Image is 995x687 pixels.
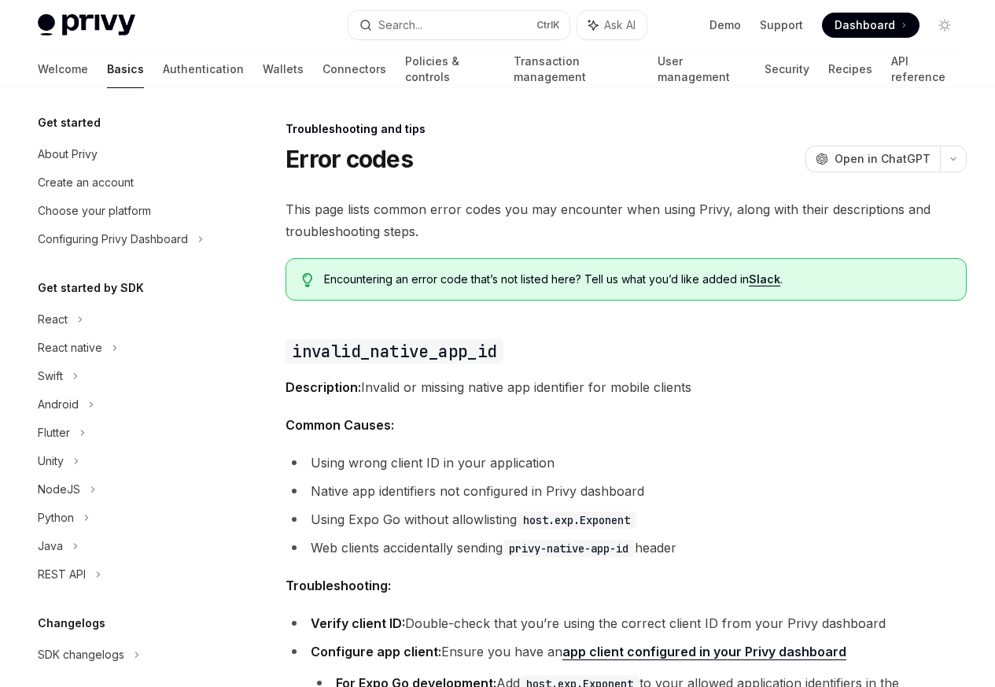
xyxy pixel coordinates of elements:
[38,367,63,386] div: Swift
[286,145,413,173] h1: Error codes
[38,145,98,164] div: About Privy
[503,540,635,557] code: privy-native-app-id
[286,537,967,559] li: Web clients accidentally sending header
[322,50,386,88] a: Connectors
[38,338,102,357] div: React native
[286,417,394,433] strong: Common Causes:
[38,50,88,88] a: Welcome
[38,395,79,414] div: Android
[38,113,101,132] h5: Get started
[38,230,188,249] div: Configuring Privy Dashboard
[348,11,569,39] button: Search...CtrlK
[286,480,967,502] li: Native app identifiers not configured in Privy dashboard
[286,121,967,137] div: Troubleshooting and tips
[38,201,151,220] div: Choose your platform
[658,50,746,88] a: User management
[562,644,846,660] a: app client configured in your Privy dashboard
[311,615,405,631] strong: Verify client ID:
[302,273,313,287] svg: Tip
[25,197,227,225] a: Choose your platform
[286,508,967,530] li: Using Expo Go without allowlisting
[25,168,227,197] a: Create an account
[709,17,741,33] a: Demo
[517,512,636,529] code: host.exp.Exponent
[263,50,304,88] a: Wallets
[38,423,70,442] div: Flutter
[38,310,68,329] div: React
[324,271,950,287] span: Encountering an error code that’s not listed here? Tell us what you’d like added in .
[749,272,780,286] a: Slack
[405,50,495,88] a: Policies & controls
[38,173,134,192] div: Create an account
[286,198,967,242] span: This page lists common error codes you may encounter when using Privy, along with their descripti...
[38,508,74,527] div: Python
[760,17,803,33] a: Support
[835,17,895,33] span: Dashboard
[536,19,560,31] span: Ctrl K
[286,339,503,364] code: invalid_native_app_id
[286,376,967,398] span: Invalid or missing native app identifier for mobile clients
[38,614,105,633] h5: Changelogs
[38,565,86,584] div: REST API
[835,151,931,167] span: Open in ChatGPT
[25,140,227,168] a: About Privy
[514,50,638,88] a: Transaction management
[38,480,80,499] div: NodeJS
[38,645,124,664] div: SDK changelogs
[286,452,967,474] li: Using wrong client ID in your application
[378,16,422,35] div: Search...
[107,50,144,88] a: Basics
[286,612,967,634] li: Double-check that you’re using the correct client ID from your Privy dashboard
[38,452,64,471] div: Unity
[286,379,361,395] strong: Description:
[163,50,244,88] a: Authentication
[891,50,957,88] a: API reference
[805,146,940,172] button: Open in ChatGPT
[311,644,441,659] strong: Configure app client:
[932,13,957,38] button: Toggle dark mode
[577,11,647,39] button: Ask AI
[38,14,135,36] img: light logo
[286,578,391,593] strong: Troubleshooting:
[38,537,63,556] div: Java
[604,17,636,33] span: Ask AI
[38,279,144,297] h5: Get started by SDK
[822,13,919,38] a: Dashboard
[828,50,872,88] a: Recipes
[765,50,809,88] a: Security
